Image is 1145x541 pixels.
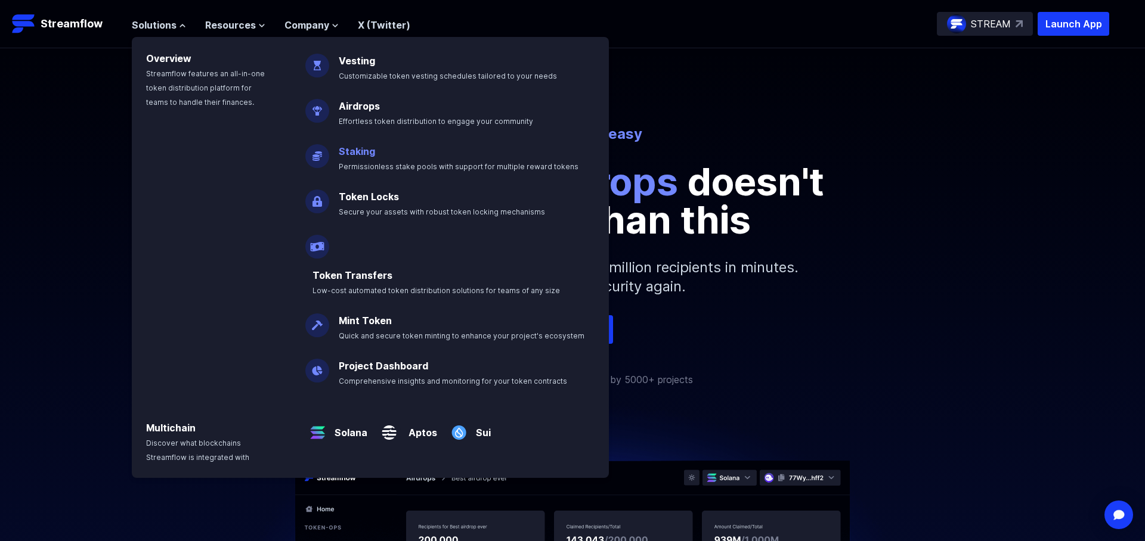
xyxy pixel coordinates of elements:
button: Solutions [132,18,186,32]
img: Payroll [305,225,329,259]
span: Discover what blockchains Streamflow is integrated with [146,439,249,462]
span: Permissionless stake pools with support for multiple reward tokens [339,162,578,171]
span: Resources [205,18,256,32]
a: X (Twitter) [358,19,410,31]
span: Solutions [132,18,177,32]
img: Sui [447,411,471,444]
a: Vesting [339,55,375,67]
img: Project Dashboard [305,349,329,383]
span: Comprehensive insights and monitoring for your token contracts [339,377,567,385]
a: Token Locks [339,191,399,203]
span: Quick and secure token minting to enhance your project's ecosystem [339,331,584,340]
img: top-right-arrow.svg [1016,20,1023,27]
a: Multichain [146,422,196,434]
img: Token Locks [305,180,329,213]
p: Trusted by 5000+ projects [574,372,693,387]
span: Low-cost automated token distribution solutions for teams of any size [312,286,560,295]
img: Solana [305,411,330,444]
span: Secure your assets with robust token locking mechanisms [339,207,545,216]
span: Effortless token distribution to engage your community [339,117,533,126]
button: Company [284,18,339,32]
img: Streamflow Logo [12,12,36,36]
span: Company [284,18,329,32]
img: Staking [305,135,329,168]
img: Mint Token [305,304,329,337]
img: streamflow-logo-circle.png [947,14,966,33]
a: Token Transfers [312,269,392,281]
button: Launch App [1038,12,1109,36]
a: Streamflow [12,12,120,36]
button: Resources [205,18,265,32]
p: Streamflow [41,15,103,32]
p: STREAM [971,17,1011,31]
a: Overview [146,52,191,64]
img: Airdrops [305,89,329,123]
a: Mint Token [339,315,392,327]
a: Sui [471,416,491,440]
a: STREAM [937,12,1033,36]
img: Vesting [305,44,329,77]
a: Staking [339,145,375,157]
img: Aptos [377,411,401,444]
span: Customizable token vesting schedules tailored to your needs [339,71,557,80]
span: Streamflow features an all-in-one token distribution platform for teams to handle their finances. [146,69,265,107]
a: Airdrops [339,100,380,112]
a: Aptos [401,416,437,440]
a: Solana [330,416,367,440]
a: Project Dashboard [339,360,428,372]
div: Open Intercom Messenger [1104,500,1133,529]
